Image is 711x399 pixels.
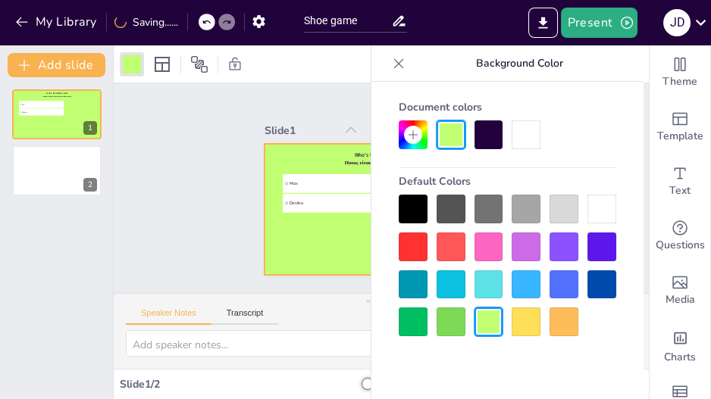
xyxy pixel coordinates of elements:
div: 1 [83,121,97,135]
input: Insert title [304,10,391,32]
span: Max [290,181,398,187]
span: Theme [662,73,697,90]
p: Background Color [411,45,628,82]
div: 2 [12,145,102,195]
button: My Library [11,10,103,34]
span: Charts [664,349,696,366]
span: Max [22,104,64,106]
div: 1 [12,89,102,139]
span: Dimitra [290,201,398,207]
button: Present [561,8,637,38]
div: Layout [150,52,174,76]
span: Media [666,291,695,308]
div: Get real-time input from your audience [650,209,710,263]
div: Add charts and graphs [650,318,710,373]
button: Add slide [8,53,105,77]
div: Add ready made slides [650,100,710,154]
span: Questions [656,237,705,254]
span: Who’s the better cook? [355,151,410,159]
button: Speaker Notes [126,308,211,325]
div: Add text boxes [650,154,710,209]
span: Position [190,55,208,73]
div: Slide 1 / 2 [120,377,365,391]
span: Who’s the better cook? [46,92,67,95]
button: Transcript [211,308,279,325]
div: Default Colors [399,168,616,195]
span: Ποιος είναι καλύτερος μάγειρας; [43,95,72,98]
div: Change the overall theme [650,45,710,100]
span: Ποιος είναι καλύτερος μάγειρας; [345,159,419,167]
div: Add images, graphics, shapes or video [650,263,710,318]
div: 2 [83,178,97,192]
span: Dimitra [22,111,64,114]
div: J D [663,9,691,36]
div: Saving...... [114,15,178,30]
div: Document colors [399,94,616,120]
button: Export to PowerPoint [528,8,558,38]
button: J D [663,8,691,38]
span: Text [669,182,691,199]
div: Slide 1 [265,123,334,138]
span: Template [657,128,703,145]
